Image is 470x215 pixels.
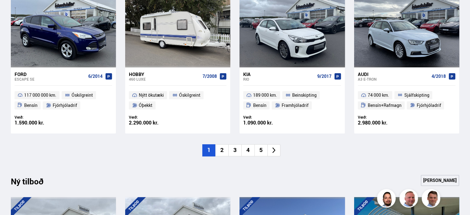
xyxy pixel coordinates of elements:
[416,102,441,109] span: Fjórhjóladrif
[11,67,116,133] a: Ford Escape SE 6/2014 117 000 000 km. Óskilgreint Bensín Fjórhjóladrif Verð: 1.590.000 kr.
[129,115,178,120] div: Verð:
[404,91,429,99] span: Sjálfskipting
[354,67,459,133] a: Audi A3 E-TRON 4/2018 74 000 km. Sjálfskipting Bensín+Rafmagn Fjórhjóladrif Verð: 2.980.000 kr.
[129,77,200,81] div: 460 LUXE
[228,144,241,156] li: 3
[179,91,200,99] span: Óskilgreint
[129,71,200,77] div: Hobby
[5,2,24,21] button: Opna LiveChat spjallviðmót
[421,175,459,186] a: [PERSON_NAME]
[368,91,389,99] span: 74 000 km.
[139,102,152,109] span: Óþekkt
[129,120,178,125] div: 2.290.000 kr.
[243,77,314,81] div: Rio
[243,120,292,125] div: 1.090.000 kr.
[53,102,77,109] span: Fjórhjóladrif
[72,91,93,99] span: Óskilgreint
[378,190,397,209] img: nhp88E3Fdnt1Opn2.png
[202,144,215,156] li: 1
[358,77,429,81] div: A3 E-TRON
[243,71,314,77] div: Kia
[282,102,309,109] span: Framhjóladrif
[317,74,332,79] span: 9/2017
[253,91,277,99] span: 189 000 km.
[432,74,446,79] span: 4/2018
[15,71,86,77] div: Ford
[15,115,64,120] div: Verð:
[241,144,254,156] li: 4
[24,102,37,109] span: Bensín
[400,190,419,209] img: siFngHWaQ9KaOqBr.png
[139,91,164,99] span: Nýtt ökutæki
[239,67,345,133] a: Kia Rio 9/2017 189 000 km. Beinskipting Bensín Framhjóladrif Verð: 1.090.000 kr.
[358,71,429,77] div: Audi
[423,190,441,209] img: FbJEzSuNWCJXmdc-.webp
[88,74,103,79] span: 6/2014
[243,115,292,120] div: Verð:
[253,102,266,109] span: Bensín
[203,74,217,79] span: 7/2008
[358,115,407,120] div: Verð:
[11,177,54,190] div: Ný tilboð
[358,120,407,125] div: 2.980.000 kr.
[292,91,317,99] span: Beinskipting
[215,144,228,156] li: 2
[254,144,267,156] li: 5
[125,67,230,133] a: Hobby 460 LUXE 7/2008 Nýtt ökutæki Óskilgreint Óþekkt Verð: 2.290.000 kr.
[368,102,402,109] span: Bensín+Rafmagn
[15,77,86,81] div: Escape SE
[15,120,64,125] div: 1.590.000 kr.
[24,91,56,99] span: 117 000 000 km.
